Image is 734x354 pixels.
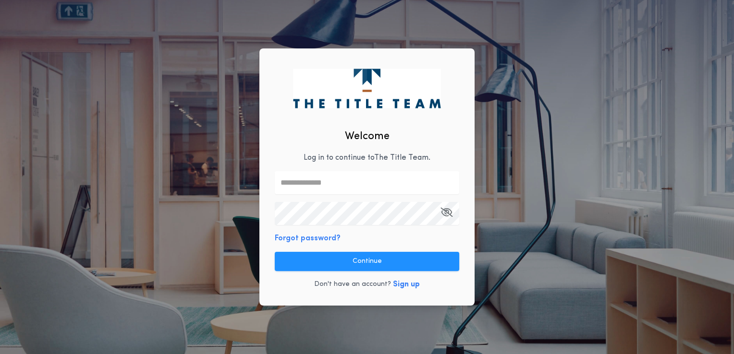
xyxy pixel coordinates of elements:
[304,152,430,164] p: Log in to continue to The Title Team .
[314,280,391,289] p: Don't have an account?
[393,279,420,290] button: Sign up
[275,252,459,271] button: Continue
[275,233,341,244] button: Forgot password?
[345,129,390,144] h2: Welcome
[293,69,440,108] img: logo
